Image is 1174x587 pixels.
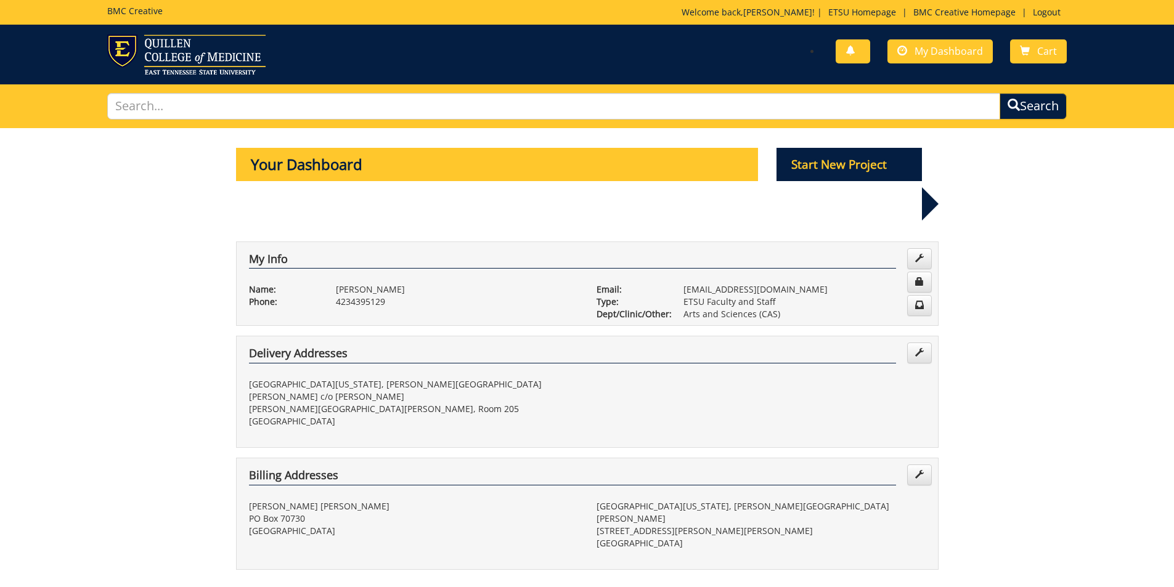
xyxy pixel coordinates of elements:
p: Type: [597,296,665,308]
p: Welcome back, ! | | | [682,6,1067,18]
p: ETSU Faculty and Staff [683,296,926,308]
p: Name: [249,283,317,296]
a: Start New Project [777,160,922,171]
p: Arts and Sciences (CAS) [683,308,926,320]
a: Cart [1010,39,1067,63]
input: Search... [107,93,1001,119]
button: Search [1000,93,1067,119]
a: Logout [1027,6,1067,18]
p: 4234395129 [336,296,578,308]
a: Change Password [907,272,932,293]
a: My Dashboard [887,39,993,63]
p: [GEOGRAPHIC_DATA] [249,525,578,537]
p: [STREET_ADDRESS][PERSON_NAME][PERSON_NAME] [597,525,926,537]
h5: BMC Creative [107,6,163,15]
a: ETSU Homepage [822,6,902,18]
p: [GEOGRAPHIC_DATA][US_STATE], [PERSON_NAME][GEOGRAPHIC_DATA][PERSON_NAME] c/o [PERSON_NAME] [249,378,578,403]
h4: Delivery Addresses [249,347,896,363]
p: [PERSON_NAME] [PERSON_NAME] [249,500,578,512]
p: [GEOGRAPHIC_DATA] [249,415,578,427]
h4: Billing Addresses [249,469,896,485]
a: Edit Info [907,248,932,269]
span: Cart [1037,44,1057,58]
h4: My Info [249,253,896,269]
p: [EMAIL_ADDRESS][DOMAIN_NAME] [683,283,926,296]
p: Start New Project [777,148,922,181]
p: Phone: [249,296,317,308]
p: Dept/Clinic/Other: [597,308,665,320]
p: Email: [597,283,665,296]
a: Edit Addresses [907,342,932,363]
p: [GEOGRAPHIC_DATA][US_STATE], [PERSON_NAME][GEOGRAPHIC_DATA][PERSON_NAME] [597,500,926,525]
img: ETSU logo [107,34,266,75]
p: [GEOGRAPHIC_DATA] [597,537,926,549]
p: [PERSON_NAME][GEOGRAPHIC_DATA][PERSON_NAME], Room 205 [249,403,578,415]
a: Change Communication Preferences [907,295,932,316]
span: My Dashboard [915,44,983,58]
a: [PERSON_NAME] [743,6,812,18]
p: Your Dashboard [236,148,759,181]
p: [PERSON_NAME] [336,283,578,296]
a: BMC Creative Homepage [907,6,1022,18]
a: Edit Addresses [907,464,932,485]
p: PO Box 70730 [249,512,578,525]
